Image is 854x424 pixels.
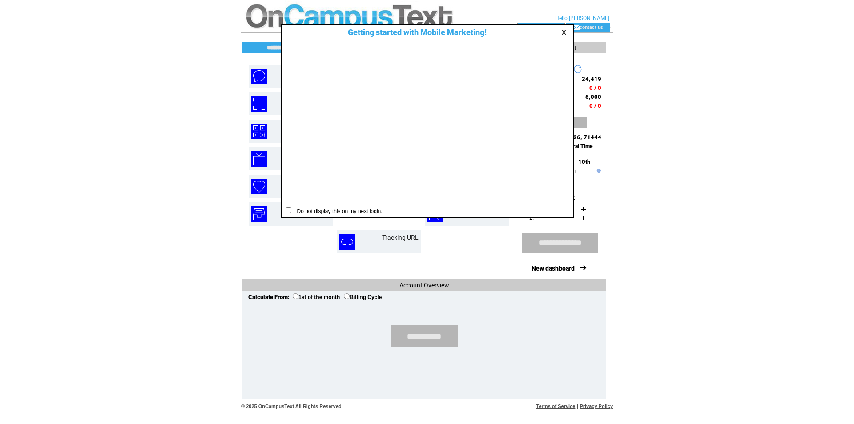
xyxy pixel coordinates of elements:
span: Do not display this on my next login. [293,208,383,214]
span: 5,000 [585,93,601,100]
a: Privacy Policy [580,404,613,409]
span: Getting started with Mobile Marketing! [339,28,487,37]
span: 2. [529,214,534,221]
label: Billing Cycle [344,294,382,300]
input: Billing Cycle [344,293,350,299]
img: inbox.png [251,206,267,222]
input: 1st of the month [293,293,298,299]
span: | [577,404,578,409]
span: © 2025 OnCampusText All Rights Reserved [241,404,342,409]
img: account_icon.gif [531,24,538,31]
img: mobile-coupons.png [251,96,267,112]
span: 76626, 71444 [563,134,601,141]
span: 10th [578,158,590,165]
img: contact_us_icon.gif [573,24,580,31]
img: tracking-url.png [339,234,355,250]
img: text-blast.png [251,69,267,84]
label: 1st of the month [293,294,340,300]
span: 24,419 [582,76,601,82]
img: text-to-screen.png [251,151,267,167]
span: 0 / 0 [589,102,601,109]
span: Central Time [561,143,593,149]
a: Terms of Service [536,404,576,409]
span: 0 / 0 [589,85,601,91]
span: Calculate From: [248,294,290,300]
span: Hello [PERSON_NAME] [555,15,609,21]
img: qr-codes.png [251,124,267,139]
a: New dashboard [532,265,575,272]
a: contact us [580,24,603,30]
span: Account Overview [399,282,449,289]
img: birthday-wishes.png [251,179,267,194]
img: help.gif [595,169,601,173]
a: Tracking URL [382,234,419,241]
